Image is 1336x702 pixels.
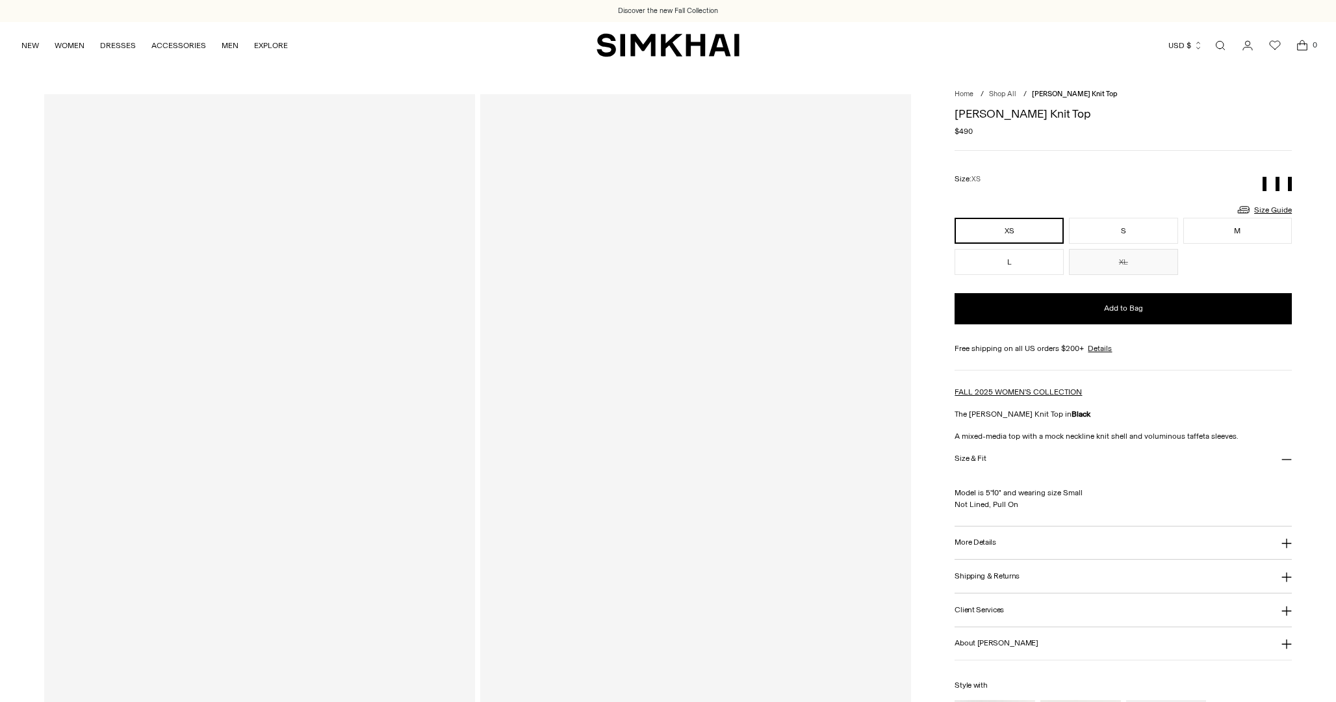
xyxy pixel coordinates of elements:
h1: [PERSON_NAME] Knit Top [955,108,1292,120]
h3: About [PERSON_NAME] [955,639,1038,647]
span: 0 [1309,39,1320,51]
a: Shop All [989,90,1016,98]
h3: More Details [955,538,996,547]
div: / [1023,89,1027,100]
a: Go to the account page [1235,32,1261,58]
a: SIMKHAI [597,32,739,58]
h6: Style with [955,681,1292,690]
button: Add to Bag [955,293,1292,324]
button: S [1069,218,1178,244]
label: Size: [955,173,981,185]
span: XS [971,175,981,183]
button: USD $ [1168,31,1203,60]
p: A mixed-media top with a mock neckline knit shell and voluminous taffeta sleeves. [955,430,1292,442]
span: $490 [955,125,973,137]
button: Client Services [955,593,1292,627]
a: Size Guide [1236,201,1292,218]
a: MEN [222,31,238,60]
button: Size & Fit [955,442,1292,475]
div: Free shipping on all US orders $200+ [955,343,1292,354]
h3: Client Services [955,606,1004,614]
button: XS [955,218,1064,244]
a: EXPLORE [254,31,288,60]
span: Add to Bag [1104,303,1143,314]
strong: Black [1072,409,1090,419]
h3: Size & Fit [955,454,986,463]
a: DRESSES [100,31,136,60]
a: Details [1088,343,1112,354]
a: ACCESSORIES [151,31,206,60]
a: Wishlist [1262,32,1288,58]
span: [PERSON_NAME] Knit Top [1032,90,1118,98]
a: Discover the new Fall Collection [618,6,718,16]
button: Shipping & Returns [955,560,1292,593]
button: More Details [955,526,1292,560]
button: About [PERSON_NAME] [955,627,1292,660]
a: NEW [21,31,39,60]
nav: breadcrumbs [955,89,1292,100]
button: M [1183,218,1292,244]
a: Open search modal [1207,32,1233,58]
a: WOMEN [55,31,84,60]
p: Model is 5'10" and wearing size Small Not Lined, Pull On [955,475,1292,510]
a: Home [955,90,973,98]
a: FALL 2025 WOMEN'S COLLECTION [955,387,1082,396]
button: L [955,249,1064,275]
div: / [981,89,984,100]
p: The [PERSON_NAME] Knit Top in [955,408,1292,420]
button: XL [1069,249,1178,275]
h3: Shipping & Returns [955,572,1020,580]
a: Open cart modal [1289,32,1315,58]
